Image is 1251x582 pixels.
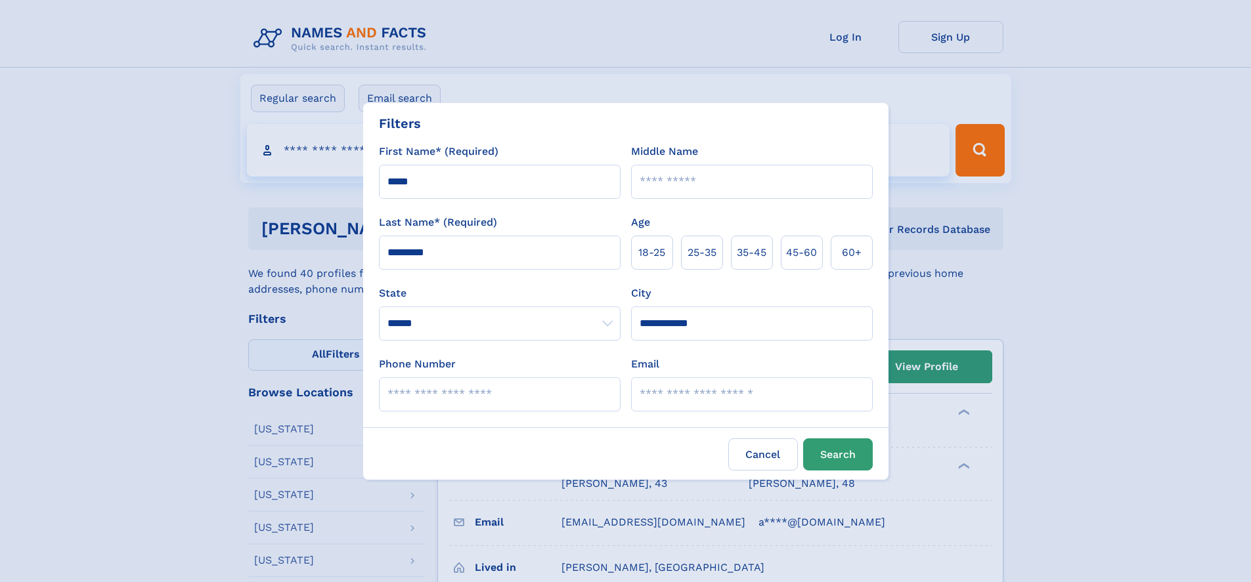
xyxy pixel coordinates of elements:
label: Email [631,356,659,372]
span: 45‑60 [786,245,817,260]
span: 35‑45 [737,245,766,260]
label: City [631,285,651,301]
label: State [379,285,621,301]
label: Cancel [728,438,798,470]
button: Search [803,438,873,470]
label: Middle Name [631,144,698,159]
label: First Name* (Required) [379,144,498,159]
label: Phone Number [379,356,456,372]
label: Last Name* (Required) [379,215,497,230]
span: 18‑25 [638,245,665,260]
label: Age [631,215,650,230]
span: 60+ [842,245,862,260]
span: 25‑35 [688,245,716,260]
div: Filters [379,114,421,133]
